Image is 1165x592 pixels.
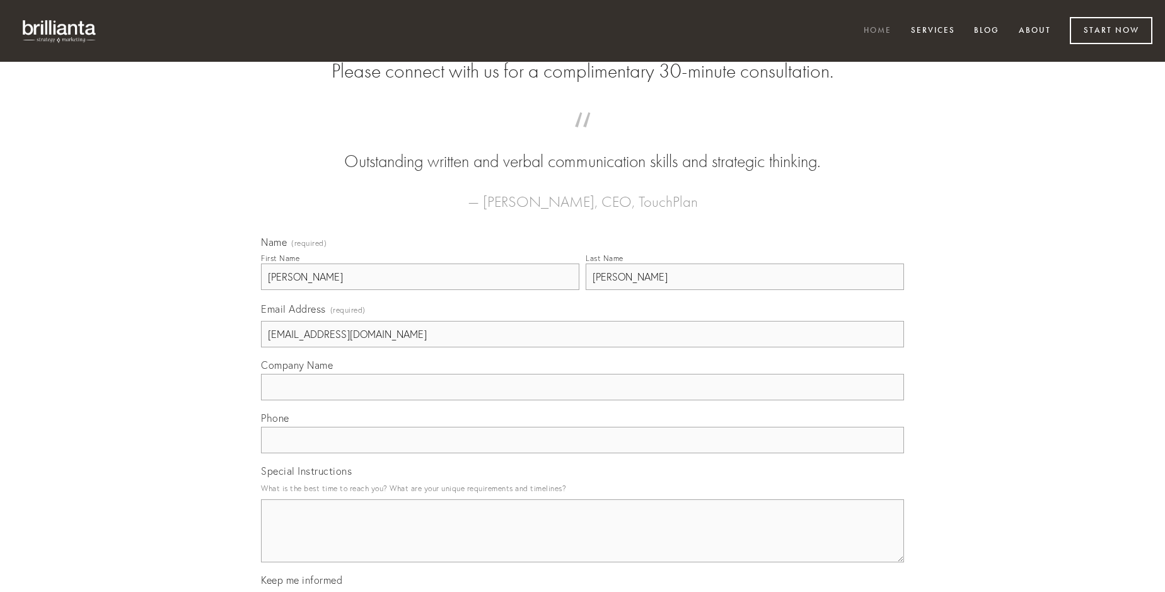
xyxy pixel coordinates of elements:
[261,480,904,497] p: What is the best time to reach you? What are your unique requirements and timelines?
[1070,17,1152,44] a: Start Now
[281,125,884,149] span: “
[281,174,884,214] figcaption: — [PERSON_NAME], CEO, TouchPlan
[261,574,342,586] span: Keep me informed
[261,303,326,315] span: Email Address
[586,253,623,263] div: Last Name
[281,125,884,174] blockquote: Outstanding written and verbal communication skills and strategic thinking.
[261,412,289,424] span: Phone
[330,301,366,318] span: (required)
[291,240,327,247] span: (required)
[855,21,900,42] a: Home
[1011,21,1059,42] a: About
[261,59,904,83] h2: Please connect with us for a complimentary 30-minute consultation.
[261,236,287,248] span: Name
[13,13,107,49] img: brillianta - research, strategy, marketing
[903,21,963,42] a: Services
[261,253,299,263] div: First Name
[261,359,333,371] span: Company Name
[261,465,352,477] span: Special Instructions
[966,21,1007,42] a: Blog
